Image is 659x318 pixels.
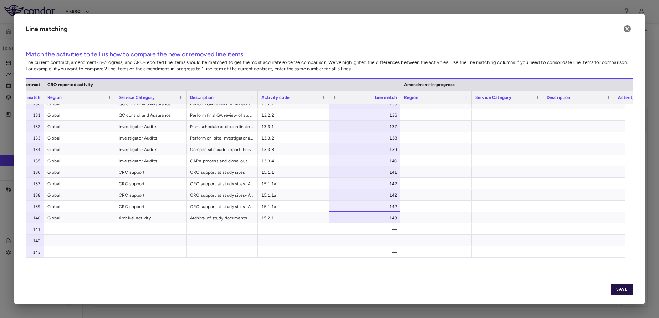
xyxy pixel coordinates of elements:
span: CRC support at study sites- Additional support for enrollment [190,190,254,201]
span: Global [47,178,112,190]
span: Global [47,98,112,110]
span: Description [190,95,214,100]
span: QC control and Assurance [119,98,183,110]
span: Archival Activity [119,212,183,224]
span: Service Category [119,95,155,100]
h6: Match the activities to tell us how to compare the new or removed line items. [26,50,633,59]
span: 13.2.2 [261,110,326,121]
span: Investigator Audits [119,121,183,132]
div: 140 [336,155,397,167]
span: Archival of study documents [190,212,254,224]
span: 13.3.2 [261,132,326,144]
button: Save [611,284,633,295]
span: Service Category [475,95,511,100]
span: 15.1.1 [261,167,326,178]
span: Global [47,121,112,132]
span: CAPA process and close-out [190,155,254,167]
span: 15.1.1a [261,178,326,190]
span: Plan, schedule and coordinate auditor visit. [190,121,254,132]
div: 143 [336,212,397,224]
span: Global [47,144,112,155]
span: Description [547,95,571,100]
div: 136 [336,110,397,121]
span: Global [47,167,112,178]
span: Global [47,155,112,167]
span: 13.2.1 [261,98,326,110]
span: Region [47,95,62,100]
span: 15.1.1a [261,190,326,201]
span: Activity code [618,95,646,100]
div: 138 [336,132,397,144]
span: Perform final QA review of study TMF. [190,110,254,121]
span: Investigator Audits [119,132,183,144]
span: Investigator Audits [119,155,183,167]
div: 142 [336,190,397,201]
span: 13.3.1 [261,121,326,132]
span: Investigator Audits [119,144,183,155]
span: CRC support [119,190,183,201]
div: 141 [336,167,397,178]
span: CRC support at study sites- Additional support for enrollment [190,201,254,212]
span: Activity code [261,95,290,100]
span: Line match [375,95,397,100]
span: Global [47,110,112,121]
div: 135 [336,98,397,110]
span: CRC support [119,167,183,178]
div: 137 [336,121,397,132]
span: Compile site audit report. Provide audit report to Sponsor. [190,144,254,155]
div: — [336,235,397,247]
span: 13.3.4 [261,155,326,167]
span: 13.3.3 [261,144,326,155]
span: 15.2.1 [261,212,326,224]
span: Perform on-site investigator audit. [190,132,254,144]
span: Global [47,201,112,212]
span: CRC support at study sites [190,167,254,178]
span: Amendment-in-progress [404,82,455,87]
span: Global [47,190,112,201]
div: 142 [336,178,397,190]
div: — [336,247,397,258]
div: 142 [336,201,397,212]
span: CRC support [119,178,183,190]
span: 15.1.1a [261,201,326,212]
span: CRC support at study sites- Additional support for enrollment [190,178,254,190]
span: Perform QA review of project documents including TMF. [190,98,254,110]
span: Global [47,212,112,224]
span: Line match [18,95,41,100]
span: Region [404,95,418,100]
p: The current contract, amendment-in-progress, and CRO-reported line items should be matched to get... [26,59,633,72]
span: Global [47,132,112,144]
div: — [336,224,397,235]
span: CRO reported activity [47,82,93,87]
span: QC control and Assurance [119,110,183,121]
span: CRC support [119,201,183,212]
div: 139 [336,144,397,155]
h6: Line matching [26,24,68,34]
